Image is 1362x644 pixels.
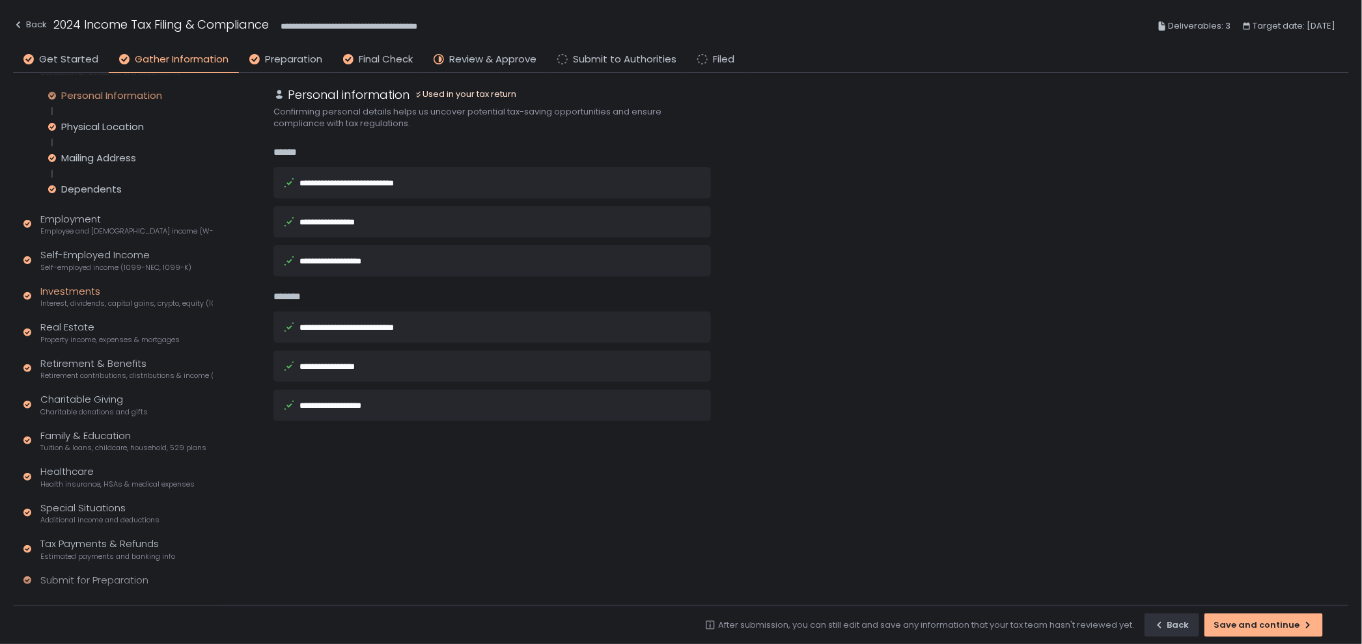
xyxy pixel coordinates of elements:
span: Charitable donations and gifts [40,407,148,417]
div: After submission, you can still edit and save any information that your tax team hasn't reviewed ... [718,619,1134,631]
span: Interest, dividends, capital gains, crypto, equity (1099s, K-1s) [40,299,213,308]
span: Preparation [265,52,322,67]
span: Tuition & loans, childcare, household, 529 plans [40,443,206,453]
div: Charitable Giving [40,392,148,417]
span: Filed [713,52,734,67]
span: Employee and [DEMOGRAPHIC_DATA] income (W-2s) [40,226,213,236]
div: Confirming personal details helps us uncover potential tax-saving opportunities and ensure compli... [273,106,711,129]
span: Property income, expenses & mortgages [40,335,180,345]
div: Retirement & Benefits [40,356,213,381]
span: Estimated payments and banking info [40,552,175,561]
span: Contact info, residence, and dependents [40,68,180,77]
div: Save and continue [1214,619,1313,631]
div: Dependents [61,183,122,196]
span: Target date: [DATE] [1253,18,1336,34]
div: Real Estate [40,320,180,345]
span: Review & Approve [449,52,536,67]
div: Back [13,17,47,33]
div: Investments [40,284,213,309]
span: Final Check [359,52,413,67]
div: Healthcare [40,464,195,489]
h1: Personal information [288,86,410,103]
span: Additional income and deductions [40,515,160,525]
div: Used in your tax return [415,88,516,100]
span: Get Started [39,52,98,67]
span: Retirement contributions, distributions & income (1099-R, 5498) [40,371,213,381]
div: Special Situations [40,501,160,526]
div: Submit for Preparation [40,573,148,588]
span: Gather Information [135,52,229,67]
h1: 2024 Income Tax Filing & Compliance [53,16,269,33]
button: Back [13,16,47,37]
div: Back [1154,619,1189,631]
div: Mailing Address [61,152,136,165]
span: Submit to Authorities [573,52,676,67]
button: Back [1145,613,1199,637]
div: Personal Information [61,89,162,102]
span: Health insurance, HSAs & medical expenses [40,479,195,489]
div: Employment [40,212,213,237]
div: Tax Payments & Refunds [40,537,175,561]
span: Self-employed income (1099-NEC, 1099-K) [40,263,191,273]
button: Save and continue [1204,613,1323,637]
span: Deliverables: 3 [1169,18,1231,34]
div: Family & Education [40,429,206,453]
div: Physical Location [61,120,144,133]
div: Self-Employed Income [40,248,191,273]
